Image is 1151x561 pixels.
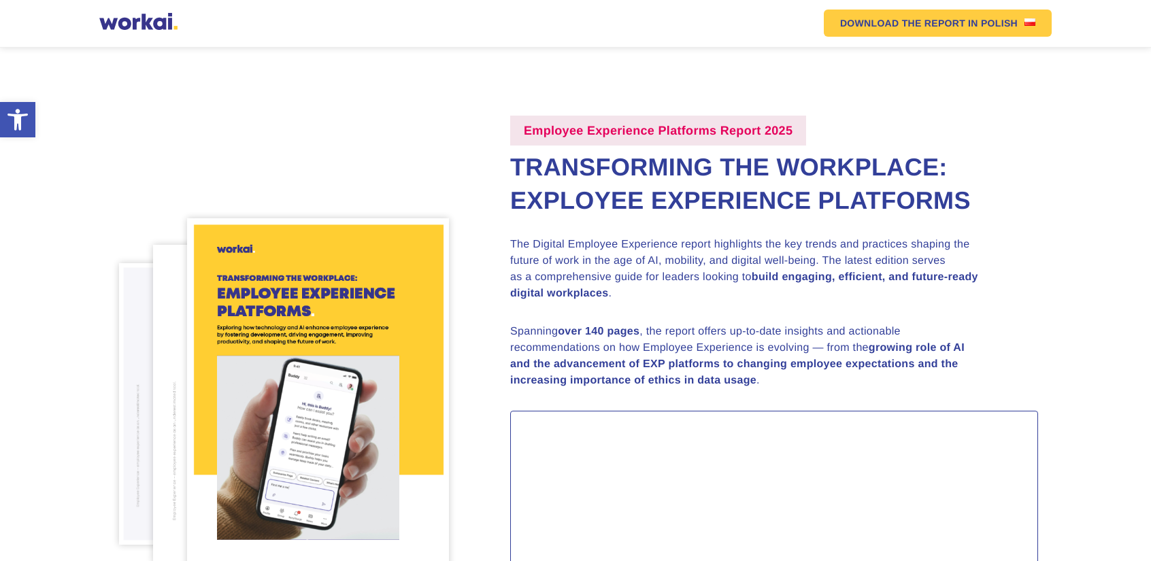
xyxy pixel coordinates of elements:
[510,151,1038,217] h2: Transforming the Workplace: Exployee Experience Platforms
[510,237,986,302] p: The Digital Employee Experience report highlights the key trends and practices shaping the future...
[119,263,318,545] img: DEX-2024-str-30.png
[510,116,806,146] label: Employee Experience Platforms Report 2025
[824,10,1052,37] a: DOWNLOAD THE REPORTIN POLISHPolish flag
[1024,18,1035,26] img: Polish flag
[840,18,965,28] em: DOWNLOAD THE REPORT
[510,271,978,299] strong: build engaging, efficient, and future-ready digital workplaces
[510,342,965,386] strong: growing role of AI and the advancement of EXP platforms to changing employee expectations and the...
[510,324,986,389] p: Spanning , the report offers up-to-date insights and actionable recommendations on how Employee E...
[558,326,639,337] strong: over 140 pages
